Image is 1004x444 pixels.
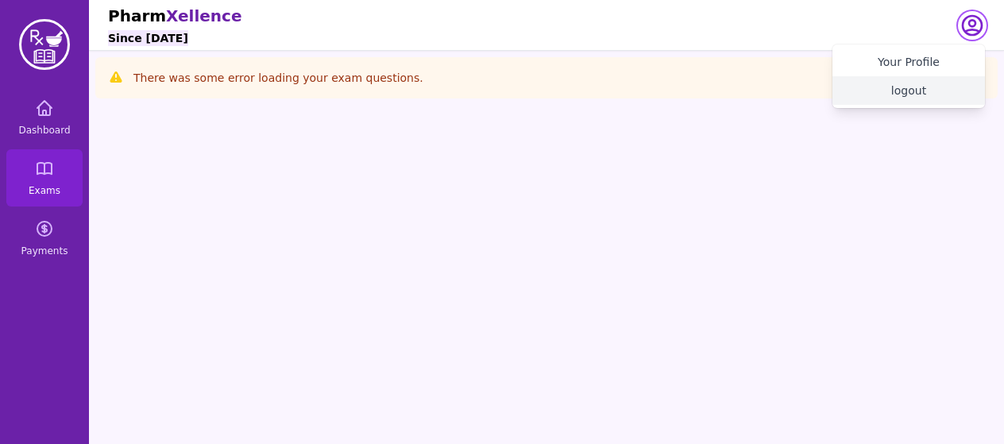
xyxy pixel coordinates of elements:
[21,245,68,257] span: Payments
[133,70,423,86] p: There was some error loading your exam questions.
[832,48,985,76] a: Your Profile
[6,210,83,267] a: Payments
[6,89,83,146] a: Dashboard
[19,19,70,70] img: PharmXellence Logo
[18,124,70,137] span: Dashboard
[29,184,60,197] span: Exams
[166,6,241,25] span: Xellence
[832,76,985,105] button: logout
[108,30,188,46] h6: Since [DATE]
[108,6,166,25] span: Pharm
[6,149,83,207] a: Exams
